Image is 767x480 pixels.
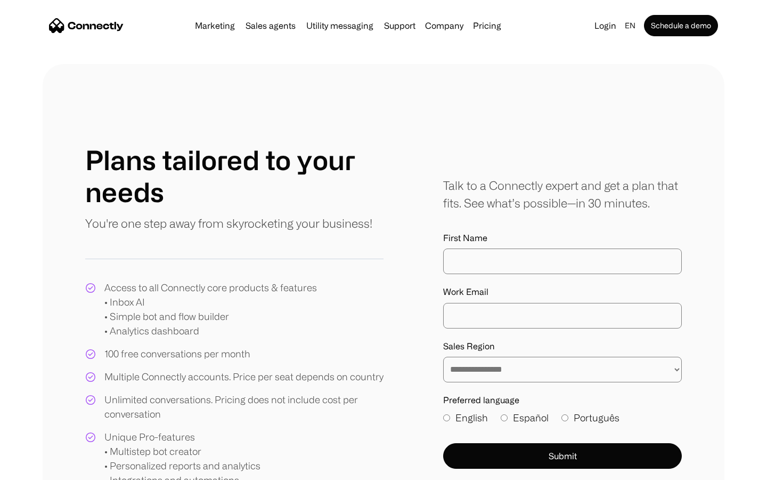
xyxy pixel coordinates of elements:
a: Utility messaging [302,21,378,30]
label: English [443,411,488,425]
a: Schedule a demo [644,15,718,36]
div: 100 free conversations per month [104,347,250,361]
div: Multiple Connectly accounts. Price per seat depends on country [104,370,383,384]
a: Marketing [191,21,239,30]
aside: Language selected: English [11,460,64,476]
label: Português [561,411,619,425]
div: Unlimited conversations. Pricing does not include cost per conversation [104,393,383,421]
h1: Plans tailored to your needs [85,144,383,208]
div: Company [425,18,463,33]
label: Preferred language [443,395,682,405]
input: Español [501,414,508,421]
div: Talk to a Connectly expert and get a plan that fits. See what’s possible—in 30 minutes. [443,177,682,212]
a: Support [380,21,420,30]
label: Work Email [443,287,682,297]
label: Sales Region [443,341,682,351]
p: You're one step away from skyrocketing your business! [85,214,372,232]
label: First Name [443,233,682,243]
div: Access to all Connectly core products & features • Inbox AI • Simple bot and flow builder • Analy... [104,281,317,338]
a: Login [590,18,621,33]
label: Español [501,411,549,425]
a: Pricing [469,21,505,30]
div: en [625,18,635,33]
a: Sales agents [241,21,300,30]
input: Português [561,414,568,421]
input: English [443,414,450,421]
button: Submit [443,443,682,469]
ul: Language list [21,461,64,476]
